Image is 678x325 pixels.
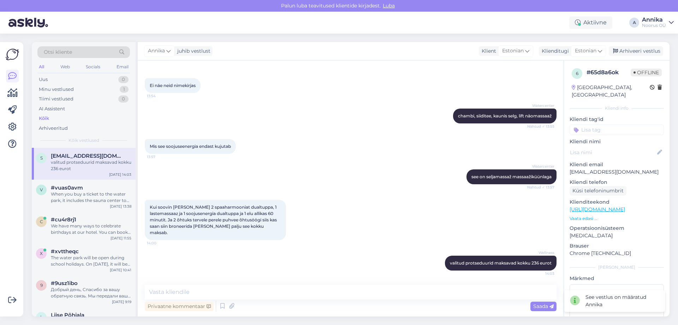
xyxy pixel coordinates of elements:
div: Klient [479,47,496,55]
div: Socials [84,62,102,71]
div: [DATE] 11:55 [111,236,131,241]
span: Kõik vestlused [69,137,99,144]
input: Lisa nimi [570,149,656,156]
span: Nähtud ✓ 13:55 [527,124,554,129]
span: 13:54 [147,93,173,99]
span: x [40,251,43,256]
div: Noorus OÜ [642,23,666,28]
p: Brauser [570,242,664,250]
p: Märkmed [570,275,664,282]
p: [MEDICAL_DATA] [570,232,664,239]
span: Offline [631,69,662,76]
div: Kliendi info [570,105,664,111]
div: All [37,62,46,71]
span: #9usz1ibo [51,280,78,286]
span: Liise Põhjala [51,312,84,318]
div: [DATE] 14:03 [109,172,131,177]
div: Klienditugi [539,47,569,55]
div: Uus [39,76,48,83]
div: Arhiveeritud [39,125,68,132]
div: [DATE] 10:41 [110,267,131,273]
input: Lisa tag [570,124,664,135]
div: The water park will be open during school holidays. On [DATE], it will be open from 10:00 AM to 8... [51,255,131,267]
div: Annika [642,17,666,23]
div: [DATE] 13:38 [110,204,131,209]
span: Otsi kliente [44,48,72,56]
div: Aktiivne [569,16,612,29]
p: Chrome [TECHNICAL_ID] [570,250,664,257]
a: AnnikaNoorus OÜ [642,17,674,28]
span: #cu4r8rj1 [51,216,76,223]
span: 14:03 [528,271,554,276]
img: Askly Logo [6,48,19,61]
span: Kui soovin [PERSON_NAME] 2 spaaharmooniat dualtuppa, 1 lastemassaaz ja 1 soojusenergia dualtuppa ... [150,204,278,235]
div: Minu vestlused [39,86,74,93]
div: Privaatne kommentaar [145,302,214,311]
div: We have many ways to celebrate birthdays at our hotel. You can book a two-night stay with differe... [51,223,131,236]
span: Luba [381,2,397,9]
div: [DATE] 9:19 [112,299,131,304]
div: Kõik [39,115,49,122]
span: 13:57 [147,154,173,159]
div: [GEOGRAPHIC_DATA], [GEOGRAPHIC_DATA] [572,84,650,99]
span: chambi, siiditee, kaunis selg, lift näomassaaž [458,113,552,118]
p: Kliendi telefon [570,179,664,186]
span: L [40,314,43,320]
div: Web [59,62,71,71]
div: valitud protseduurid maksavad kokku 236 eurot [51,159,131,172]
p: Klienditeekond [570,198,664,206]
div: 0 [118,95,129,103]
span: Saada [533,303,554,309]
span: Ei näe neid nimekirjas [150,83,196,88]
span: 14:00 [147,240,173,246]
span: v [40,187,43,192]
span: Watercenter [528,164,554,169]
a: [URL][DOMAIN_NAME] [570,206,625,213]
div: Arhiveeri vestlus [609,46,663,56]
span: Watercenter [528,103,554,108]
span: Estonian [502,47,524,55]
span: valitud protseduurid maksavad kokku 236 eurot [450,260,552,266]
div: Добрый день, Спасибо за вашу обратную связь. Мы передали ваше замечание в наш технический отдел. [51,286,131,299]
span: Mis see soojuseenergia endast kujutab [150,144,231,149]
p: Vaata edasi ... [570,215,664,222]
span: Estonian [575,47,596,55]
span: Wellness [528,250,554,255]
div: When you buy a ticket to the water park, it includes the sauna center too. No extra payment neede... [51,191,131,204]
span: 9 [40,283,43,288]
p: [EMAIL_ADDRESS][DOMAIN_NAME] [570,168,664,176]
span: see on seljamassaž massaažiküünlaga [471,174,552,179]
div: [PERSON_NAME] [570,264,664,271]
span: c [40,219,43,224]
div: A [629,18,639,28]
p: Kliendi nimi [570,138,664,145]
span: #vuas0avm [51,185,83,191]
div: Tiimi vestlused [39,95,73,103]
div: AI Assistent [39,105,65,112]
p: Kliendi tag'id [570,116,664,123]
span: 6 [576,71,578,76]
div: juhib vestlust [174,47,210,55]
div: 1 [120,86,129,93]
p: Kliendi email [570,161,664,168]
span: Sigridansu@gmail.com [51,153,124,159]
div: 0 [118,76,129,83]
div: # 65d8a6ok [587,68,631,77]
div: Email [115,62,130,71]
span: #xvttheqc [51,248,79,255]
span: Annika [148,47,165,55]
div: Küsi telefoninumbrit [570,186,626,196]
div: See vestlus on määratud Annika [585,294,659,308]
span: S [40,155,43,161]
p: Operatsioonisüsteem [570,225,664,232]
span: Nähtud ✓ 13:57 [527,185,554,190]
